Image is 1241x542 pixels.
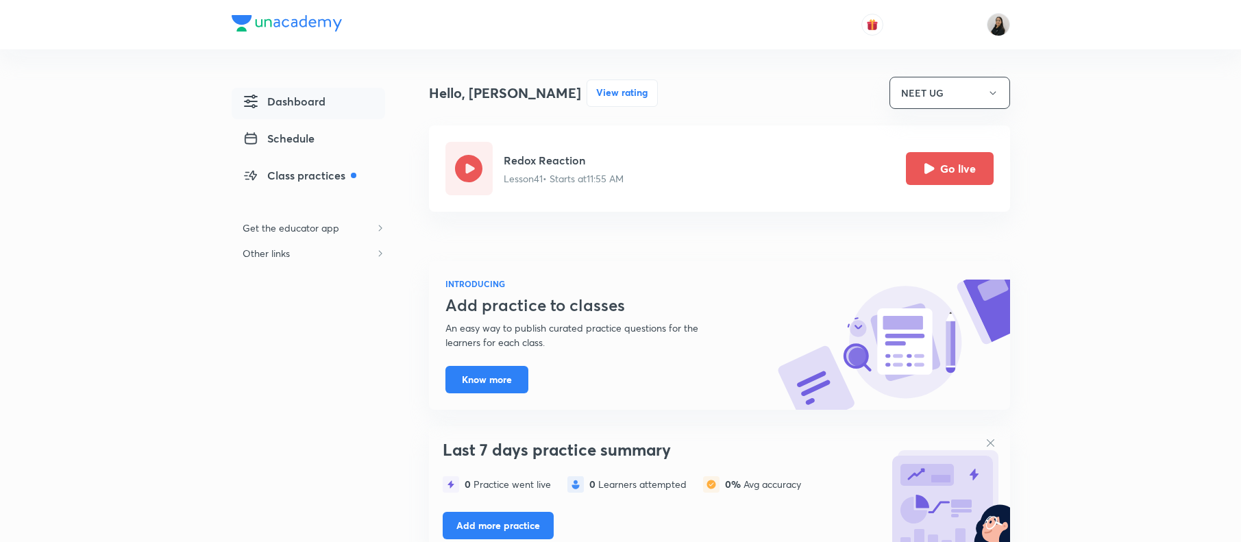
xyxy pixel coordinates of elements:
span: 0% [725,478,744,491]
img: Company Logo [232,15,342,32]
a: Dashboard [232,88,385,119]
h6: Other links [232,241,301,266]
span: Dashboard [243,93,325,110]
h6: Get the educator app [232,215,350,241]
h3: Add practice to classes [445,295,732,315]
button: Add more practice [443,512,554,539]
button: Go live [906,152,994,185]
div: Practice went live [465,479,551,490]
a: Schedule [232,125,385,156]
button: View rating [587,79,658,107]
button: avatar [861,14,883,36]
img: Manisha Gaur [987,13,1010,36]
h3: Last 7 days practice summary [443,440,880,460]
button: Know more [445,366,528,393]
div: Learners attempted [589,479,687,490]
h6: INTRODUCING [445,278,732,290]
h5: Redox Reaction [504,152,624,169]
button: NEET UG [889,77,1010,109]
img: statistics [703,476,720,493]
span: 0 [465,478,474,491]
p: An easy way to publish curated practice questions for the learners for each class. [445,321,732,349]
p: Lesson 41 • Starts at 11:55 AM [504,171,624,186]
img: statistics [567,476,584,493]
img: avatar [866,19,878,31]
span: Schedule [243,130,315,147]
img: statistics [443,476,459,493]
span: Class practices [243,167,356,184]
span: 0 [589,478,598,491]
img: know-more [777,280,1010,410]
h4: Hello, [PERSON_NAME] [429,83,581,103]
a: Company Logo [232,15,342,35]
a: Class practices [232,162,385,193]
div: Avg accuracy [725,479,801,490]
